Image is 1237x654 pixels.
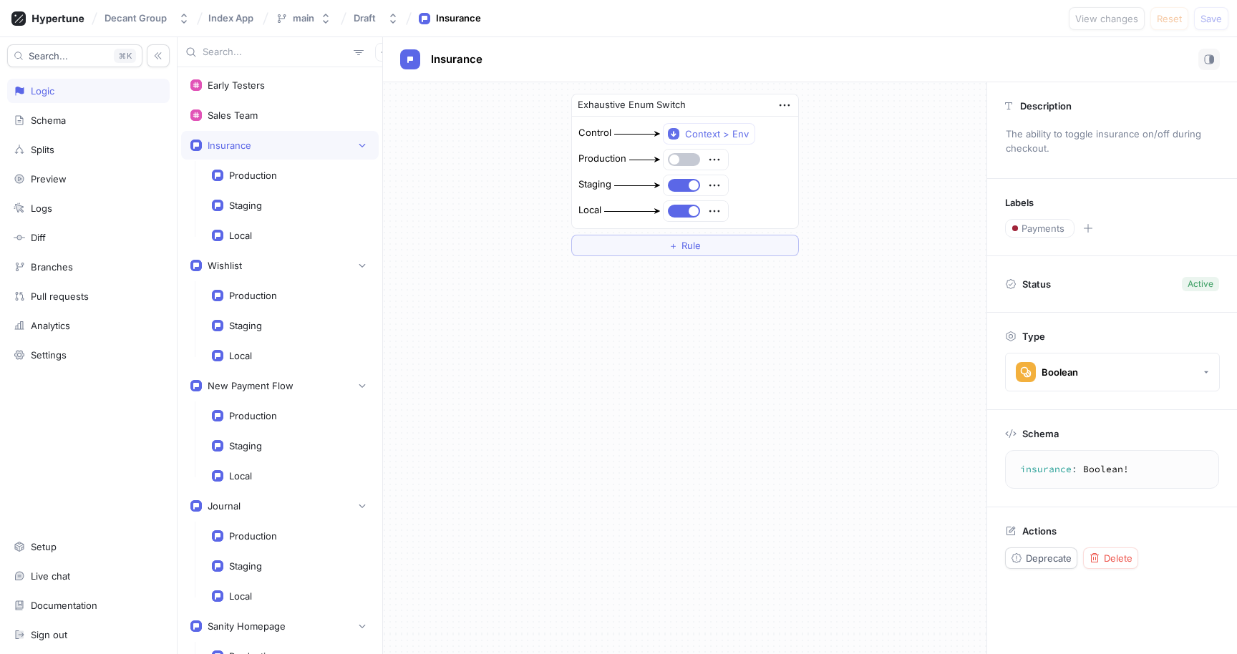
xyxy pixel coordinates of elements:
[1005,197,1034,208] p: Labels
[685,128,749,140] div: Context > Env
[1022,331,1045,342] p: Type
[31,291,89,302] div: Pull requests
[31,349,67,361] div: Settings
[229,290,277,301] div: Production
[208,500,241,512] div: Journal
[7,593,170,618] a: Documentation
[208,620,286,632] div: Sanity Homepage
[578,126,611,140] div: Control
[293,12,314,24] div: main
[1083,547,1138,569] button: Delete
[203,45,348,59] input: Search...
[31,144,54,155] div: Splits
[31,232,46,243] div: Diff
[31,570,70,582] div: Live chat
[31,600,97,611] div: Documentation
[681,241,701,250] span: Rule
[1005,547,1077,569] button: Deprecate
[114,49,136,63] div: K
[270,6,337,30] button: main
[1005,219,1075,238] button: Payments
[229,170,277,181] div: Production
[436,11,481,26] div: Insurance
[229,560,262,572] div: Staging
[1022,274,1051,294] p: Status
[1005,353,1220,391] button: Boolean
[669,241,678,250] span: ＋
[1042,366,1078,379] div: Boolean
[1104,554,1132,562] span: Delete
[99,6,195,30] button: Decant Group
[1150,7,1188,30] button: Reset
[348,6,404,30] button: Draft
[29,52,68,60] span: Search...
[31,85,54,97] div: Logic
[1022,525,1057,537] p: Actions
[1075,14,1138,23] span: View changes
[105,12,167,24] div: Decant Group
[431,54,482,65] span: Insurance
[229,230,252,241] div: Local
[208,260,242,271] div: Wishlist
[578,177,611,192] div: Staging
[208,140,251,151] div: Insurance
[1188,278,1213,291] div: Active
[1194,7,1228,30] button: Save
[31,541,57,552] div: Setup
[354,12,376,24] div: Draft
[571,235,799,256] button: ＋Rule
[229,530,277,542] div: Production
[229,320,262,331] div: Staging
[31,202,52,214] div: Logs
[1022,428,1059,439] p: Schema
[1020,100,1072,112] p: Description
[578,203,601,218] div: Local
[663,123,755,145] button: Context > Env
[31,261,73,273] div: Branches
[999,122,1225,160] p: The ability to toggle insurance on/off during checkout.
[7,44,142,67] button: Search...K
[208,79,265,91] div: Early Testers
[578,152,626,166] div: Production
[31,629,67,640] div: Sign out
[229,440,262,452] div: Staging
[1157,14,1182,23] span: Reset
[229,200,262,211] div: Staging
[229,350,252,361] div: Local
[31,320,70,331] div: Analytics
[578,98,686,112] div: Exhaustive Enum Switch
[229,470,252,482] div: Local
[229,590,252,602] div: Local
[31,173,67,185] div: Preview
[1022,224,1064,233] span: Payments
[229,410,277,421] div: Production
[208,13,253,23] span: Index App
[31,114,66,126] div: Schema
[1200,14,1222,23] span: Save
[1012,457,1213,482] textarea: insurance: Boolean!
[208,380,294,391] div: New Payment Flow
[1026,554,1072,562] span: Deprecate
[208,109,258,121] div: Sales Team
[1069,7,1145,30] button: View changes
